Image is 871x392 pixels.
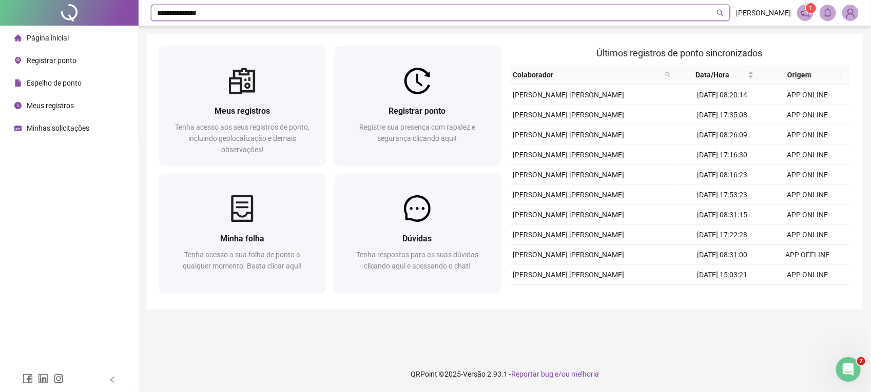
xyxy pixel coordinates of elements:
span: 7 [857,357,865,365]
span: Data/Hora [679,69,746,80]
span: search [663,67,673,82]
sup: 1 [806,3,816,13]
td: APP ONLINE [765,85,850,105]
span: Meus registros [215,106,270,116]
span: Últimos registros de ponto sincronizados [597,48,763,58]
footer: QRPoint © 2025 - 2.93.1 - [139,356,871,392]
span: 1 [809,5,813,12]
span: instagram [53,374,64,384]
span: search [717,9,724,17]
span: [PERSON_NAME] [736,7,791,18]
td: [DATE] 08:44:22 [680,285,765,305]
a: Meus registrosTenha acesso aos seus registros de ponto, incluindo geolocalização e demais observa... [159,46,326,166]
span: [PERSON_NAME] [PERSON_NAME] [513,191,625,199]
span: left [109,376,116,383]
td: APP ONLINE [765,285,850,305]
td: [DATE] 17:53:23 [680,185,765,205]
span: [PERSON_NAME] [PERSON_NAME] [513,271,625,279]
td: APP OFFLINE [765,245,850,265]
span: Versão [463,370,486,378]
span: Página inicial [27,34,69,42]
span: [PERSON_NAME] [PERSON_NAME] [513,231,625,239]
span: Registrar ponto [389,106,446,116]
span: environment [14,57,22,64]
span: [PERSON_NAME] [PERSON_NAME] [513,111,625,119]
img: 61028 [843,5,858,20]
td: [DATE] 08:26:09 [680,125,765,145]
td: [DATE] 08:20:14 [680,85,765,105]
span: home [14,34,22,42]
span: Dúvidas [403,234,432,243]
td: [DATE] 17:22:28 [680,225,765,245]
td: APP ONLINE [765,225,850,245]
span: linkedin [38,374,48,384]
span: [PERSON_NAME] [PERSON_NAME] [513,131,625,139]
td: APP ONLINE [765,185,850,205]
td: [DATE] 15:03:21 [680,265,765,285]
span: Minhas solicitações [27,124,89,132]
td: APP ONLINE [765,165,850,185]
span: [PERSON_NAME] [PERSON_NAME] [513,171,625,179]
iframe: Intercom live chat [836,357,861,382]
td: APP ONLINE [765,145,850,165]
span: Colaborador [513,69,661,80]
span: schedule [14,125,22,132]
span: notification [801,8,810,17]
td: [DATE] 08:31:15 [680,205,765,225]
span: bell [823,8,833,17]
td: APP ONLINE [765,265,850,285]
td: APP ONLINE [765,125,850,145]
td: [DATE] 17:16:30 [680,145,765,165]
span: search [665,72,671,78]
th: Origem [758,65,841,85]
span: Tenha respostas para as suas dúvidas clicando aqui e acessando o chat! [356,251,478,270]
span: Espelho de ponto [27,79,82,87]
th: Data/Hora [675,65,758,85]
span: [PERSON_NAME] [PERSON_NAME] [513,91,625,99]
span: Registrar ponto [27,56,76,65]
span: [PERSON_NAME] [PERSON_NAME] [513,251,625,259]
span: Meus registros [27,101,74,110]
span: clock-circle [14,102,22,109]
td: [DATE] 17:35:08 [680,105,765,125]
span: [PERSON_NAME] [PERSON_NAME] [513,151,625,159]
span: Reportar bug e/ou melhoria [511,370,599,378]
span: Tenha acesso aos seus registros de ponto, incluindo geolocalização e demais observações! [175,123,309,154]
a: Minha folhaTenha acesso a sua folha de ponto a qualquer momento. Basta clicar aqui! [159,174,326,293]
span: Tenha acesso a sua folha de ponto a qualquer momento. Basta clicar aqui! [183,251,302,270]
td: [DATE] 08:31:00 [680,245,765,265]
span: facebook [23,374,33,384]
a: Registrar pontoRegistre sua presença com rapidez e segurança clicando aqui! [334,46,501,166]
a: DúvidasTenha respostas para as suas dúvidas clicando aqui e acessando o chat! [334,174,501,293]
span: file [14,79,22,87]
td: APP ONLINE [765,205,850,225]
span: [PERSON_NAME] [PERSON_NAME] [513,211,625,219]
td: APP ONLINE [765,105,850,125]
span: Registre sua presença com rapidez e segurança clicando aqui! [359,123,475,142]
span: Minha folha [220,234,264,243]
td: [DATE] 08:16:23 [680,165,765,185]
